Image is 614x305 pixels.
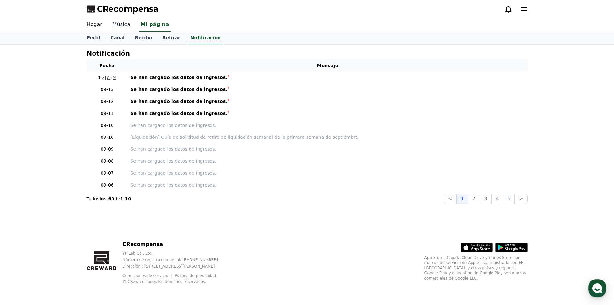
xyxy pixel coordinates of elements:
[87,4,158,14] a: CRecompensa
[131,182,525,188] a: Se han cargado los datos de ingresos.
[317,63,338,68] font: Mensaje
[95,214,111,219] span: Settings
[101,135,114,140] font: 09-10
[122,273,168,278] font: Condiciones de servicio
[87,35,100,40] font: Perfil
[114,196,120,201] font: de
[16,214,28,219] span: Home
[2,205,43,221] a: Home
[507,196,511,202] font: 5
[461,196,464,202] font: 1
[131,75,228,80] font: Se han cargado los datos de ingresos.
[424,255,526,280] font: App Store, iCloud, iCloud Drive y iTunes Store son marcas de servicio de Apple Inc., registradas ...
[101,158,114,164] font: 09-08
[131,99,228,104] font: Se han cargado los datos de ingresos.
[515,194,527,204] button: >
[101,170,114,176] font: 09-07
[162,35,180,40] font: Retirar
[131,87,228,92] font: Se han cargado los datos de ingresos.
[105,32,130,44] a: Canal
[139,18,170,32] a: Mi página
[131,170,217,176] font: Se han cargado los datos de ingresos.
[131,122,525,129] a: Se han cargado los datos de ingresos.
[122,241,163,247] font: CRecompensa
[157,32,185,44] a: Retirar
[131,111,228,116] font: Se han cargado los datos de ingresos.
[101,182,114,188] font: 09-06
[97,5,158,14] font: CRecompensa
[131,134,525,141] a: [Liquidación] Guía de solicitud de retiro de liquidación semanal de la primera semana de septiembre
[111,35,125,40] font: Canal
[82,32,105,44] a: Perfil
[54,215,73,220] span: Messages
[99,196,114,201] font: los 60
[131,158,525,165] a: Se han cargado los datos de ingresos.
[492,194,503,204] button: 4
[101,123,114,128] font: 09-10
[122,273,173,278] a: Condiciones de servicio
[131,123,217,128] font: Se han cargado los datos de ingresos.
[135,35,152,40] font: Recibo
[101,147,114,152] font: 09-09
[112,21,130,27] font: Música
[131,98,525,105] a: Se han cargado los datos de ingresos.
[131,74,525,81] a: Se han cargado los datos de ingresos.
[131,86,525,93] a: Se han cargado los datos de ingresos.
[484,196,487,202] font: 3
[131,170,525,177] a: Se han cargado los datos de ingresos.
[472,196,475,202] font: 2
[122,258,218,262] font: Número de registro comercial: [PHONE_NUMBER]
[131,182,217,188] font: Se han cargado los datos de ingresos.
[82,18,107,32] a: Hogar
[444,194,456,204] button: <
[188,32,223,44] a: Notificación
[125,196,131,201] font: 10
[101,87,114,92] font: 09-13
[98,75,117,80] font: 4 시간 전
[175,273,216,278] a: Política de privacidad
[122,264,215,269] font: Dirección : [STREET_ADDRESS][PERSON_NAME]
[131,110,525,117] a: Se han cargado los datos de ingresos.
[131,147,217,152] font: Se han cargado los datos de ingresos.
[87,21,102,27] font: Hogar
[496,196,499,202] font: 4
[122,251,153,256] font: YP Lab Co., Ltd.
[448,196,452,202] font: <
[190,35,221,40] font: Notificación
[107,18,135,32] a: Música
[100,63,114,68] font: Fecha
[131,158,217,164] font: Se han cargado los datos de ingresos.
[87,49,130,57] font: Notificación
[43,205,83,221] a: Messages
[101,99,114,104] font: 09-12
[503,194,515,204] button: 5
[120,196,123,201] font: 1
[131,146,525,153] a: Se han cargado los datos de ingresos.
[131,135,358,140] font: [Liquidación] Guía de solicitud de retiro de liquidación semanal de la primera semana de septiembre
[480,194,492,204] button: 3
[456,194,468,204] button: 1
[87,196,99,201] font: Todos
[123,196,125,201] font: -
[122,280,206,284] font: © CReward Todos los derechos reservados.
[468,194,480,204] button: 2
[101,111,114,116] font: 09-11
[519,196,523,202] font: >
[83,205,124,221] a: Settings
[141,21,169,27] font: Mi página
[130,32,157,44] a: Recibo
